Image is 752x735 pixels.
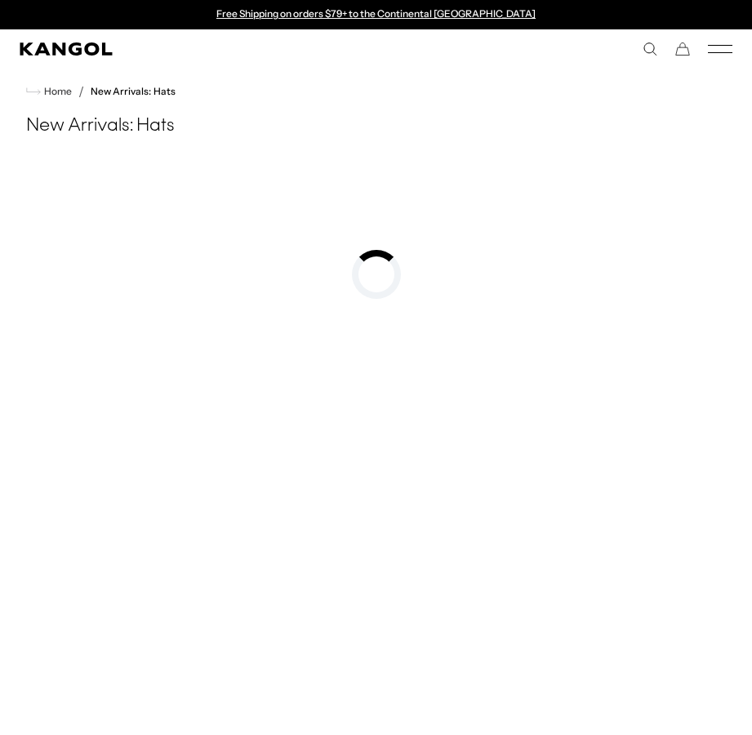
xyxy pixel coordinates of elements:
button: Mobile Menu [708,42,732,56]
div: Announcement [208,8,545,21]
button: Cart [675,42,690,56]
a: Kangol [20,42,376,56]
div: 1 of 2 [208,8,545,21]
a: Free Shipping on orders $79+ to the Continental [GEOGRAPHIC_DATA] [216,7,536,20]
span: Home [41,86,72,97]
a: Home [26,84,72,99]
a: New Arrivals: Hats [91,86,176,97]
h1: New Arrivals: Hats [20,114,732,139]
li: / [72,82,84,101]
summary: Search here [643,42,657,56]
slideshow-component: Announcement bar [208,8,545,21]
